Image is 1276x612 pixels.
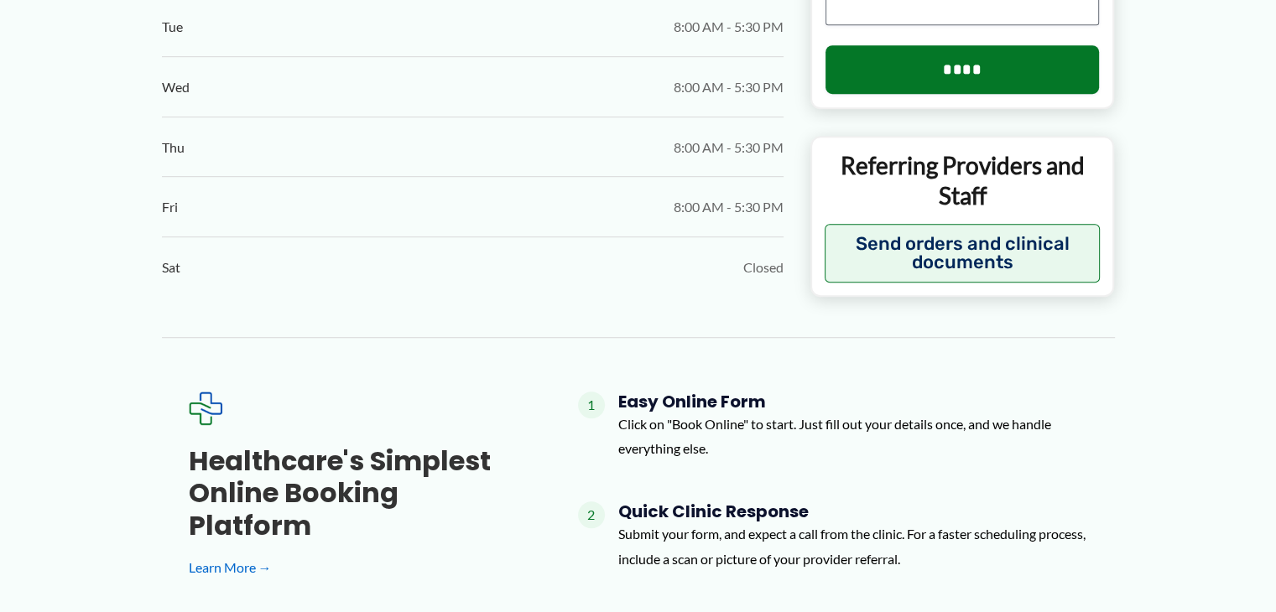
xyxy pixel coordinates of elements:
p: Referring Providers and Staff [825,150,1101,211]
span: Fri [162,194,178,220]
span: Sat [162,255,180,280]
span: 8:00 AM - 5:30 PM [674,194,784,220]
span: Wed [162,75,190,100]
h4: Quick Clinic Response [618,501,1088,521]
img: Expected Healthcare Logo [189,392,222,425]
span: 8:00 AM - 5:30 PM [674,75,784,100]
a: Learn More → [189,555,524,580]
p: Click on "Book Online" to start. Just fill out your details once, and we handle everything else. [618,412,1088,461]
span: 8:00 AM - 5:30 PM [674,14,784,39]
h4: Easy Online Form [618,392,1088,412]
span: 2 [578,501,605,528]
span: Closed [743,255,784,280]
h3: Healthcare's simplest online booking platform [189,445,524,542]
button: Send orders and clinical documents [825,224,1101,283]
p: Submit your form, and expect a call from the clinic. For a faster scheduling process, include a s... [618,521,1088,571]
span: 1 [578,392,605,418]
span: Tue [162,14,183,39]
span: 8:00 AM - 5:30 PM [674,135,784,160]
span: Thu [162,135,185,160]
